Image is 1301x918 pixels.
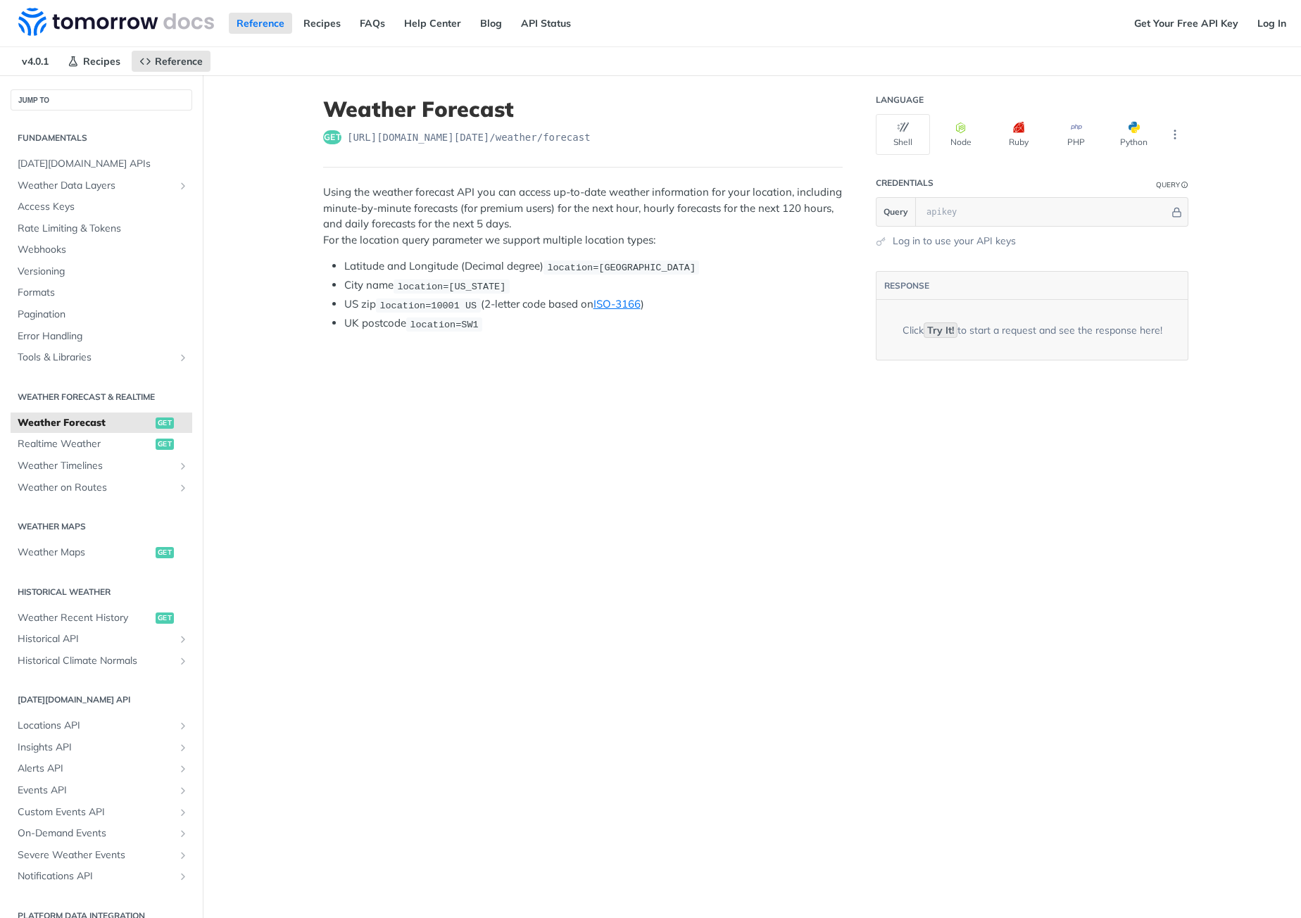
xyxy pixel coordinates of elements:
[177,742,189,753] button: Show subpages for Insights API
[11,413,192,434] a: Weather Forecastget
[11,434,192,455] a: Realtime Weatherget
[177,785,189,796] button: Show subpages for Events API
[11,802,192,823] a: Custom Events APIShow subpages for Custom Events API
[924,322,957,338] code: Try It!
[18,481,174,495] span: Weather on Routes
[11,455,192,477] a: Weather TimelinesShow subpages for Weather Timelines
[18,459,174,473] span: Weather Timelines
[18,243,189,257] span: Webhooks
[14,51,56,72] span: v4.0.1
[11,132,192,144] h2: Fundamentals
[406,317,482,332] code: location=SW1
[11,153,192,175] a: [DATE][DOMAIN_NAME] APIs
[903,323,1162,337] div: Click to start a request and see the response here!
[155,55,203,68] span: Reference
[11,586,192,598] h2: Historical Weather
[1169,128,1181,141] svg: More ellipsis
[11,520,192,533] h2: Weather Maps
[11,866,192,887] a: Notifications APIShow subpages for Notifications API
[1169,205,1184,219] button: Hide
[83,55,120,68] span: Recipes
[177,352,189,363] button: Show subpages for Tools & Libraries
[876,177,934,189] div: Credentials
[1126,13,1246,34] a: Get Your Free API Key
[18,437,152,451] span: Realtime Weather
[323,184,843,248] p: Using the weather forecast API you can access up-to-date weather information for your location, i...
[1250,13,1294,34] a: Log In
[934,114,988,155] button: Node
[11,282,192,303] a: Formats
[323,96,843,122] h1: Weather Forecast
[11,823,192,844] a: On-Demand EventsShow subpages for On-Demand Events
[876,94,924,106] div: Language
[156,612,174,624] span: get
[884,206,908,218] span: Query
[376,298,481,313] code: location=10001 US
[177,828,189,839] button: Show subpages for On-Demand Events
[11,391,192,403] h2: Weather Forecast & realtime
[1164,124,1186,145] button: More Languages
[18,805,174,819] span: Custom Events API
[156,547,174,558] span: get
[11,326,192,347] a: Error Handling
[177,763,189,774] button: Show subpages for Alerts API
[513,13,579,34] a: API Status
[177,871,189,882] button: Show subpages for Notifications API
[593,297,641,310] a: ISO-3166
[177,482,189,493] button: Show subpages for Weather on Routes
[347,130,591,144] span: https://api.tomorrow.io/v4/weather/forecast
[18,157,189,171] span: [DATE][DOMAIN_NAME] APIs
[11,304,192,325] a: Pagination
[60,51,128,72] a: Recipes
[344,296,843,313] li: US zip (2-letter code based on )
[11,737,192,758] a: Insights APIShow subpages for Insights API
[18,546,152,560] span: Weather Maps
[18,179,174,193] span: Weather Data Layers
[991,114,1045,155] button: Ruby
[472,13,510,34] a: Blog
[11,715,192,736] a: Locations APIShow subpages for Locations API
[11,261,192,282] a: Versioning
[11,477,192,498] a: Weather on RoutesShow subpages for Weather on Routes
[876,114,930,155] button: Shell
[352,13,393,34] a: FAQs
[11,608,192,629] a: Weather Recent Historyget
[177,180,189,191] button: Show subpages for Weather Data Layers
[177,460,189,472] button: Show subpages for Weather Timelines
[11,650,192,672] a: Historical Climate NormalsShow subpages for Historical Climate Normals
[344,258,843,275] li: Latitude and Longitude (Decimal degree)
[18,869,174,884] span: Notifications API
[919,198,1169,226] input: apikey
[11,239,192,260] a: Webhooks
[11,758,192,779] a: Alerts APIShow subpages for Alerts API
[18,784,174,798] span: Events API
[1107,114,1161,155] button: Python
[11,347,192,368] a: Tools & LibrariesShow subpages for Tools & Libraries
[18,741,174,755] span: Insights API
[18,611,152,625] span: Weather Recent History
[876,198,916,226] button: Query
[177,720,189,731] button: Show subpages for Locations API
[394,279,510,294] code: location=[US_STATE]
[11,845,192,866] a: Severe Weather EventsShow subpages for Severe Weather Events
[177,634,189,645] button: Show subpages for Historical API
[18,654,174,668] span: Historical Climate Normals
[11,629,192,650] a: Historical APIShow subpages for Historical API
[156,439,174,450] span: get
[156,417,174,429] span: get
[1156,180,1188,190] div: QueryInformation
[177,850,189,861] button: Show subpages for Severe Weather Events
[344,315,843,332] li: UK postcode
[11,780,192,801] a: Events APIShow subpages for Events API
[11,196,192,218] a: Access Keys
[18,200,189,214] span: Access Keys
[18,329,189,344] span: Error Handling
[11,693,192,706] h2: [DATE][DOMAIN_NAME] API
[1156,180,1180,190] div: Query
[177,807,189,818] button: Show subpages for Custom Events API
[884,279,930,293] button: RESPONSE
[11,542,192,563] a: Weather Mapsget
[1181,182,1188,189] i: Information
[132,51,210,72] a: Reference
[18,826,174,841] span: On-Demand Events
